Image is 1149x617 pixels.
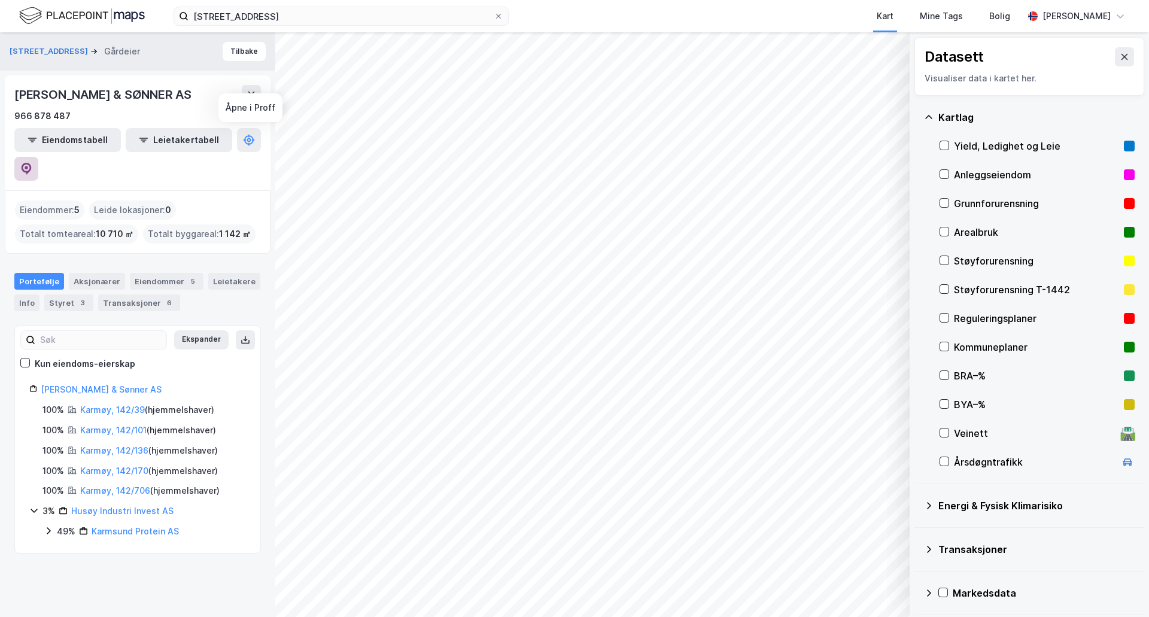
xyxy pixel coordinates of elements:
[35,357,135,371] div: Kun eiendoms-eierskap
[189,7,494,25] input: Søk på adresse, matrikkel, gårdeiere, leietakere eller personer
[96,227,133,241] span: 10 710 ㎡
[954,426,1115,440] div: Veinett
[954,455,1115,469] div: Årsdøgntrafikk
[80,484,220,498] div: ( hjemmelshaver )
[80,423,216,437] div: ( hjemmelshaver )
[954,254,1119,268] div: Støyforurensning
[42,403,64,417] div: 100%
[1042,9,1111,23] div: [PERSON_NAME]
[165,203,171,217] span: 0
[89,200,176,220] div: Leide lokasjoner :
[954,196,1119,211] div: Grunnforurensning
[954,397,1119,412] div: BYA–%
[104,44,140,59] div: Gårdeier
[187,275,199,287] div: 5
[80,445,148,455] a: Karmøy, 142/136
[98,294,180,311] div: Transaksjoner
[14,85,194,104] div: [PERSON_NAME] & SØNNER AS
[14,128,121,152] button: Eiendomstabell
[44,294,93,311] div: Styret
[14,294,39,311] div: Info
[219,227,251,241] span: 1 142 ㎡
[1120,425,1136,441] div: 🛣️
[954,282,1119,297] div: Støyforurensning T-1442
[126,128,232,152] button: Leietakertabell
[35,331,166,349] input: Søk
[938,110,1135,124] div: Kartlag
[71,506,174,516] a: Husøy Industri Invest AS
[10,45,90,57] button: [STREET_ADDRESS]
[953,586,1135,600] div: Markedsdata
[42,464,64,478] div: 100%
[80,485,150,496] a: Karmøy, 142/706
[925,71,1134,86] div: Visualiser data i kartet her.
[223,42,266,61] button: Tilbake
[80,464,218,478] div: ( hjemmelshaver )
[19,5,145,26] img: logo.f888ab2527a4732fd821a326f86c7f29.svg
[954,369,1119,383] div: BRA–%
[954,225,1119,239] div: Arealbruk
[920,9,963,23] div: Mine Tags
[954,139,1119,153] div: Yield, Ledighet og Leie
[1089,560,1149,617] iframe: Chat Widget
[42,443,64,458] div: 100%
[15,200,84,220] div: Eiendommer :
[69,273,125,290] div: Aksjonærer
[80,425,147,435] a: Karmøy, 142/101
[80,443,218,458] div: ( hjemmelshaver )
[925,47,984,66] div: Datasett
[954,311,1119,326] div: Reguleringsplaner
[80,403,214,417] div: ( hjemmelshaver )
[1089,560,1149,617] div: Kontrollprogram for chat
[938,499,1135,513] div: Energi & Fysisk Klimarisiko
[954,168,1119,182] div: Anleggseiendom
[15,224,138,244] div: Totalt tomteareal :
[130,273,203,290] div: Eiendommer
[42,423,64,437] div: 100%
[989,9,1010,23] div: Bolig
[174,330,229,349] button: Ekspander
[57,524,75,539] div: 49%
[41,384,162,394] a: [PERSON_NAME] & Sønner AS
[163,297,175,309] div: 6
[954,340,1119,354] div: Kommuneplaner
[14,109,71,123] div: 966 878 487
[80,466,148,476] a: Karmøy, 142/170
[92,526,179,536] a: Karmsund Protein AS
[208,273,260,290] div: Leietakere
[877,9,893,23] div: Kart
[80,405,145,415] a: Karmøy, 142/39
[143,224,256,244] div: Totalt byggareal :
[42,484,64,498] div: 100%
[74,203,80,217] span: 5
[42,504,55,518] div: 3%
[77,297,89,309] div: 3
[938,542,1135,557] div: Transaksjoner
[14,273,64,290] div: Portefølje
